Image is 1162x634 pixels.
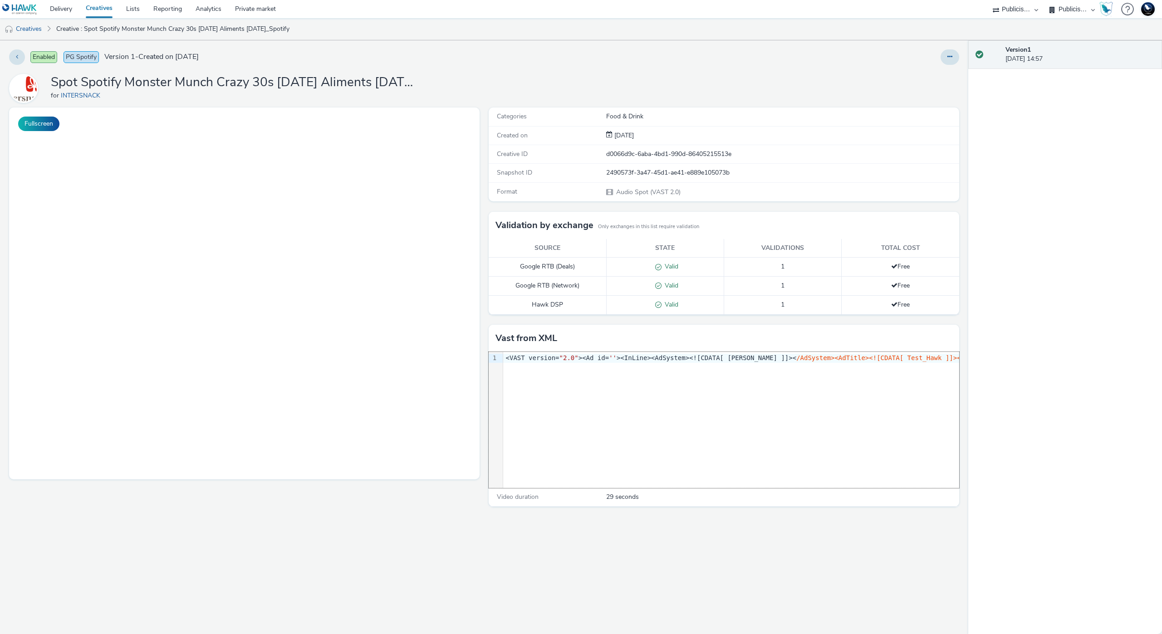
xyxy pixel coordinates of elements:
span: for [51,91,61,100]
td: Google RTB (Deals) [489,258,606,277]
small: Only exchanges in this list require validation [598,223,699,230]
a: Creative : Spot Spotify Monster Munch Crazy 30s [DATE] Aliments [DATE]_Spotify [52,18,294,40]
span: 29 seconds [606,493,639,502]
span: Free [891,300,910,309]
img: INTERSNACK [10,75,37,102]
span: 1 [781,281,784,290]
span: Free [891,262,910,271]
span: 1 [781,262,784,271]
span: /AdSystem><AdTitle><![CDATA[ Test_Hawk ]]></ [796,354,965,361]
td: Google RTB (Network) [489,277,606,296]
h3: Vast from XML [495,332,557,345]
img: audio [5,25,14,34]
a: INTERSNACK [61,91,104,100]
span: Valid [662,300,678,309]
td: Hawk DSP [489,295,606,314]
div: 1 [489,354,498,363]
span: Valid [662,281,678,290]
div: Creation 19 September 2025, 14:57 [613,131,634,140]
span: '' [609,354,617,361]
span: Valid [662,262,678,271]
span: Creative ID [497,150,528,158]
span: [DATE] [613,131,634,140]
span: 1 [781,300,784,309]
div: Food & Drink [606,112,958,121]
span: "2.0" [559,354,579,361]
div: 2490573f-3a47-45d1-ae41-e889e105073b [606,168,958,177]
span: Audio Spot (VAST 2.0) [615,188,681,196]
span: Video duration [497,493,539,501]
th: Total cost [842,239,959,258]
a: Hawk Academy [1099,2,1117,16]
span: PG Spotify [64,51,99,63]
strong: Version 1 [1005,45,1031,54]
a: INTERSNACK [9,84,42,93]
h1: Spot Spotify Monster Munch Crazy 30s [DATE] Aliments [DATE]_Spotify [51,74,414,91]
h3: Validation by exchange [495,219,593,232]
div: d0066d9c-6aba-4bd1-990d-86405215513e [606,150,958,159]
button: Fullscreen [18,117,59,131]
img: Hawk Academy [1099,2,1113,16]
span: Created on [497,131,528,140]
th: Source [489,239,606,258]
span: Categories [497,112,527,121]
span: Enabled [30,51,57,63]
span: Version 1 - Created on [DATE] [104,52,199,62]
img: undefined Logo [2,4,37,15]
th: Validations [724,239,842,258]
img: Support Hawk [1141,2,1155,16]
th: State [606,239,724,258]
span: Format [497,187,517,196]
div: [DATE] 14:57 [1005,45,1155,64]
span: Snapshot ID [497,168,532,177]
span: Free [891,281,910,290]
